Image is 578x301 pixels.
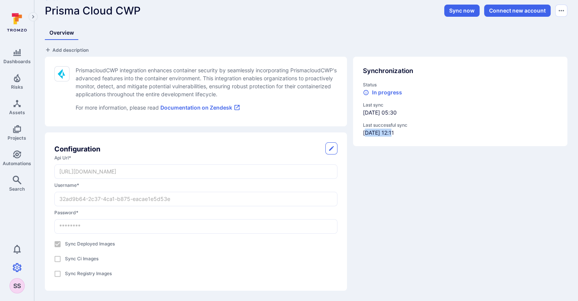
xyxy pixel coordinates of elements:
span: Automations [3,161,31,166]
p: For more information, please read [76,104,337,111]
label: Sync Registry Images [65,270,112,277]
label: api url * [54,154,337,161]
button: Expand navigation menu [29,12,38,21]
span: Last sync [363,102,558,108]
label: username * [54,182,337,189]
span: Prisma Cloud CWP [45,4,141,17]
span: Search [9,186,25,192]
div: [DATE] 05:30 [363,102,558,116]
a: Documentation on Zendesk [160,104,240,111]
span: Dashboards [3,59,31,64]
a: Overview [45,26,79,40]
h2: Configuration [54,144,100,154]
div: Synchronization [363,66,558,76]
span: Projects [8,135,26,141]
p: PrismacloudCWP integration enhances container security by seamlessly incorporating PrismacloudCWP... [76,66,337,98]
label: Sync Deployed Images [65,240,115,247]
button: Add description [45,46,89,54]
button: Options menu [555,5,567,17]
span: Risks [11,84,23,90]
div: Sooraj Sudevan [10,278,25,293]
span: Last successful sync [363,122,558,129]
i: Expand navigation menu [30,14,36,20]
label: Sync Ci Images [65,255,98,262]
span: Status [363,81,558,88]
div: status [363,81,558,96]
span: Assets [9,110,25,115]
span: Add description [52,47,89,53]
div: In progress [363,89,402,96]
button: Connect new account [484,5,551,17]
label: password * [54,209,337,216]
div: [DATE] 12:11 [363,122,558,137]
button: SS [10,278,25,293]
button: Sync now [444,5,480,17]
div: Integrations tabs [45,26,567,40]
